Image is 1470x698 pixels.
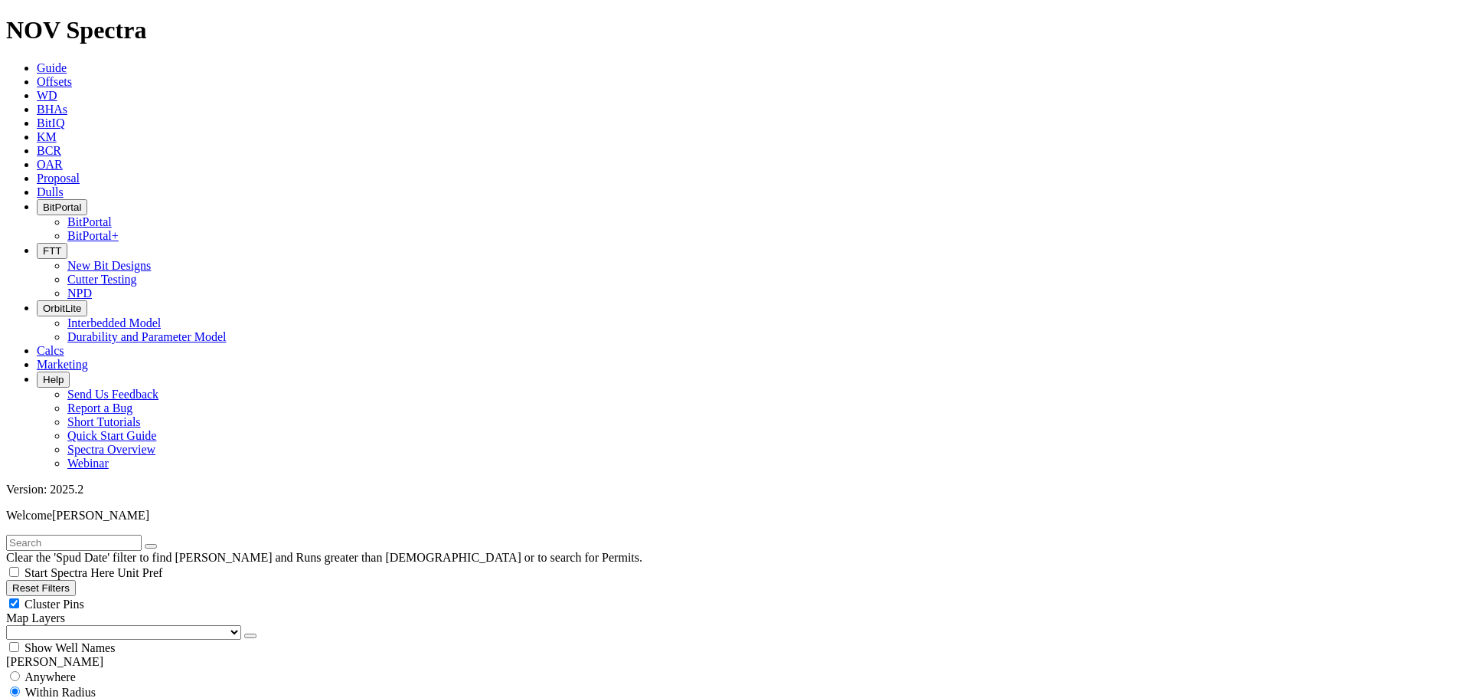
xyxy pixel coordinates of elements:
[24,566,114,579] span: Start Spectra Here
[6,16,1464,44] h1: NOV Spectra
[67,401,132,415] a: Report a Bug
[37,116,64,129] a: BitIQ
[6,509,1464,523] p: Welcome
[43,303,81,314] span: OrbitLite
[52,509,149,522] span: [PERSON_NAME]
[67,273,137,286] a: Cutter Testing
[37,130,57,143] a: KM
[24,598,84,611] span: Cluster Pins
[24,670,76,683] span: Anywhere
[37,372,70,388] button: Help
[117,566,162,579] span: Unit Pref
[6,535,142,551] input: Search
[43,374,64,385] span: Help
[67,229,119,242] a: BitPortal+
[67,330,227,343] a: Durability and Parameter Model
[6,655,1464,669] div: [PERSON_NAME]
[37,89,57,102] a: WD
[37,172,80,185] a: Proposal
[67,215,112,228] a: BitPortal
[67,287,92,300] a: NPD
[37,185,64,198] a: Dulls
[67,457,109,470] a: Webinar
[67,259,151,272] a: New Bit Designs
[6,611,65,624] span: Map Layers
[67,443,155,456] a: Spectra Overview
[37,75,72,88] a: Offsets
[37,358,88,371] a: Marketing
[37,144,61,157] a: BCR
[37,103,67,116] a: BHAs
[37,344,64,357] a: Calcs
[67,388,158,401] a: Send Us Feedback
[37,158,63,171] a: OAR
[9,567,19,577] input: Start Spectra Here
[37,243,67,259] button: FTT
[6,551,642,564] span: Clear the 'Spud Date' filter to find [PERSON_NAME] and Runs greater than [DEMOGRAPHIC_DATA] or to...
[6,483,1464,496] div: Version: 2025.2
[37,199,87,215] button: BitPortal
[6,580,76,596] button: Reset Filters
[43,245,61,257] span: FTT
[67,429,156,442] a: Quick Start Guide
[67,316,161,329] a: Interbedded Model
[37,61,67,74] a: Guide
[24,641,115,654] span: Show Well Names
[67,415,141,428] a: Short Tutorials
[43,202,81,213] span: BitPortal
[37,300,87,316] button: OrbitLite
